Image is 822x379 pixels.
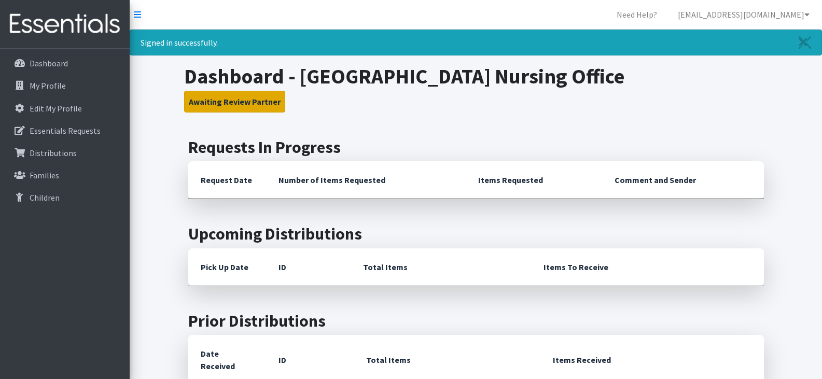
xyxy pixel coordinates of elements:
[188,161,266,199] th: Request Date
[266,248,351,286] th: ID
[608,4,665,25] a: Need Help?
[30,58,68,68] p: Dashboard
[30,192,60,203] p: Children
[466,161,602,199] th: Items Requested
[4,75,126,96] a: My Profile
[188,137,764,157] h2: Requests In Progress
[4,187,126,208] a: Children
[30,125,101,136] p: Essentials Requests
[184,64,768,89] h1: Dashboard - [GEOGRAPHIC_DATA] Nursing Office
[188,248,266,286] th: Pick Up Date
[30,103,82,114] p: Edit My Profile
[188,224,764,244] h2: Upcoming Distributions
[602,161,763,199] th: Comment and Sender
[188,311,764,331] h2: Prior Distributions
[351,248,531,286] th: Total Items
[788,30,821,55] a: Close
[4,143,126,163] a: Distributions
[4,7,126,41] img: HumanEssentials
[30,80,66,91] p: My Profile
[670,4,818,25] a: [EMAIL_ADDRESS][DOMAIN_NAME]
[4,120,126,141] a: Essentials Requests
[266,161,466,199] th: Number of Items Requested
[130,30,822,55] div: Signed in successfully.
[4,98,126,119] a: Edit My Profile
[4,53,126,74] a: Dashboard
[4,165,126,186] a: Families
[531,248,764,286] th: Items To Receive
[30,170,59,180] p: Families
[30,148,77,158] p: Distributions
[184,91,285,113] button: Awaiting Review Partner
